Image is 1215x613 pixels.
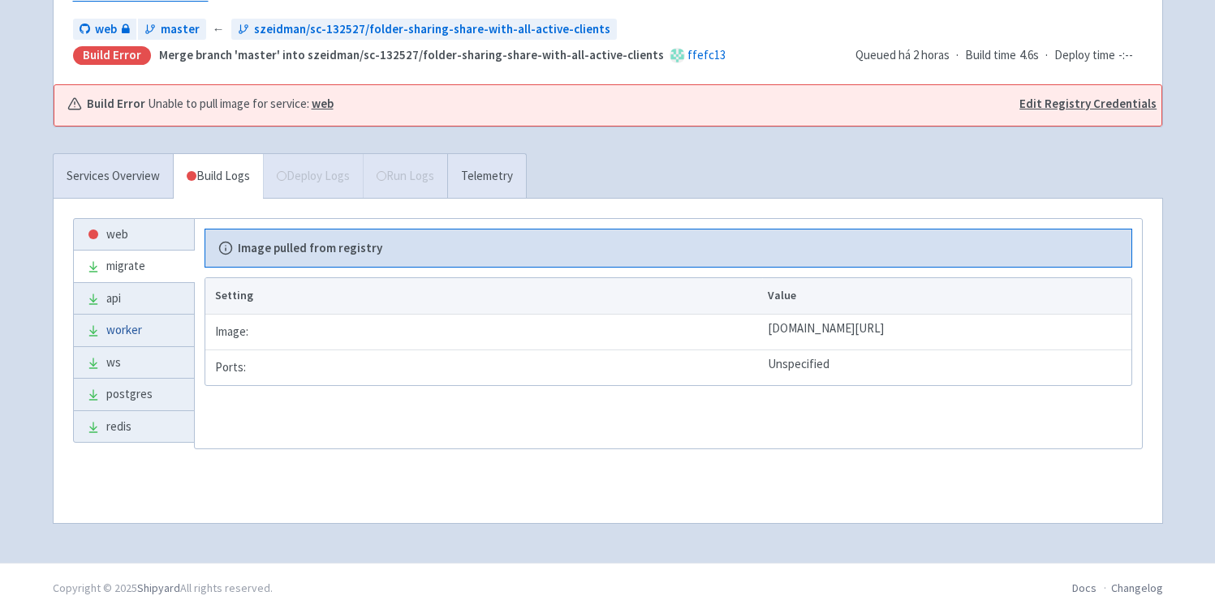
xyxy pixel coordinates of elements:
a: Services Overview [54,154,173,199]
a: Telemetry [447,154,526,199]
a: web [312,96,334,111]
span: szeidman/sc-132527/folder-sharing-share-with-all-active-clients [254,20,610,39]
strong: Merge branch 'master' into szeidman/sc-132527/folder-sharing-share-with-all-active-clients [159,47,664,62]
span: master [161,20,200,39]
td: [DOMAIN_NAME][URL] [762,314,1131,349]
a: master [138,19,206,41]
a: api [74,283,194,315]
a: web [73,19,136,41]
a: Build Logs [174,154,263,199]
td: Image: [205,314,763,349]
span: Build time [965,46,1016,65]
div: Copyright © 2025 All rights reserved. [53,580,273,597]
td: Unspecified [762,349,1131,385]
a: Shipyard [137,581,180,595]
div: · · [855,46,1143,65]
th: Value [762,278,1131,314]
a: ffefc13 [687,47,726,62]
a: migrate [74,251,194,282]
time: há 2 horas [898,47,950,62]
span: Queued [855,47,950,62]
a: Edit Registry Credentials [1019,95,1157,114]
a: postgres [74,379,194,410]
a: szeidman/sc-132527/folder-sharing-share-with-all-active-clients [231,19,617,41]
a: redis [74,411,194,443]
span: web [95,20,117,39]
div: Build Error [73,46,151,65]
b: Build Error [87,95,145,114]
td: Ports: [205,349,763,385]
a: Changelog [1111,581,1163,595]
a: worker [74,315,194,346]
span: 4.6s [1019,46,1039,65]
span: ← [213,20,225,39]
b: Image pulled from registry [238,239,382,258]
a: Docs [1072,581,1097,595]
span: Unable to pull image for service: [148,95,334,114]
span: Deploy time [1054,46,1115,65]
a: ws [74,347,194,379]
th: Setting [205,278,763,314]
span: -:-- [1118,46,1133,65]
a: web [74,219,194,251]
